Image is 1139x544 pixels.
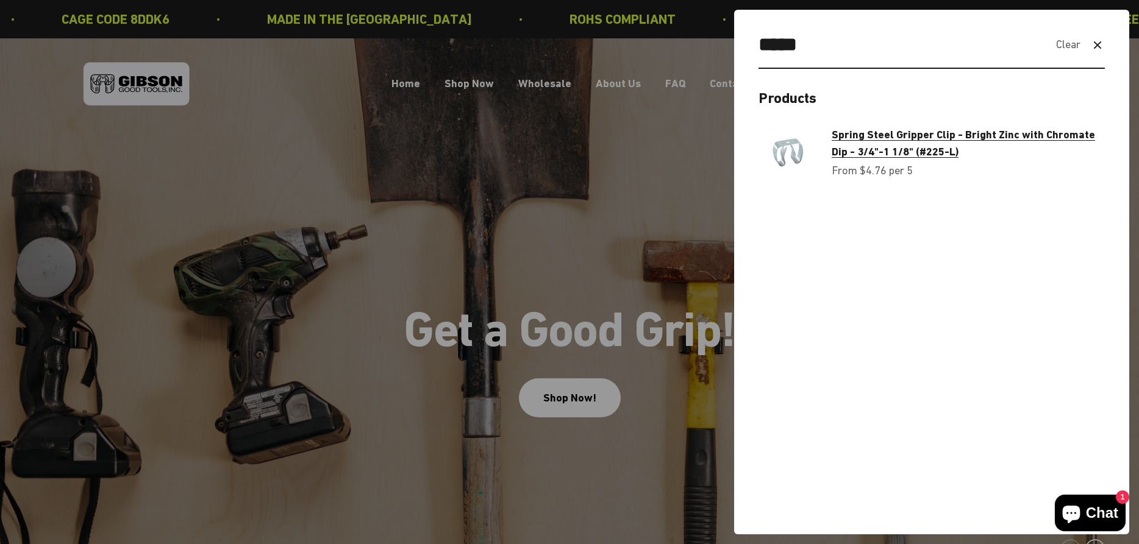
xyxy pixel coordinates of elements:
[1056,36,1080,54] button: Clear
[1051,495,1129,534] inbox-online-store-chat: Shopify online store chat
[759,124,1105,182] a: Spring Steel Gripper Clip - Bright Zinc with Chromate Dip - 3/4"-1 1/8" (#225-L) From $4.76 per 5
[832,162,913,180] sale-price: From $4.76 per 5
[759,124,817,182] img: Gripper clip, made & shipped from the USA!
[759,29,1046,60] input: Search
[759,88,816,109] button: Products
[832,128,1095,158] span: Spring Steel Gripper Clip - Bright Zinc with Chromate Dip - 3/4"-1 1/8" (#225-L)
